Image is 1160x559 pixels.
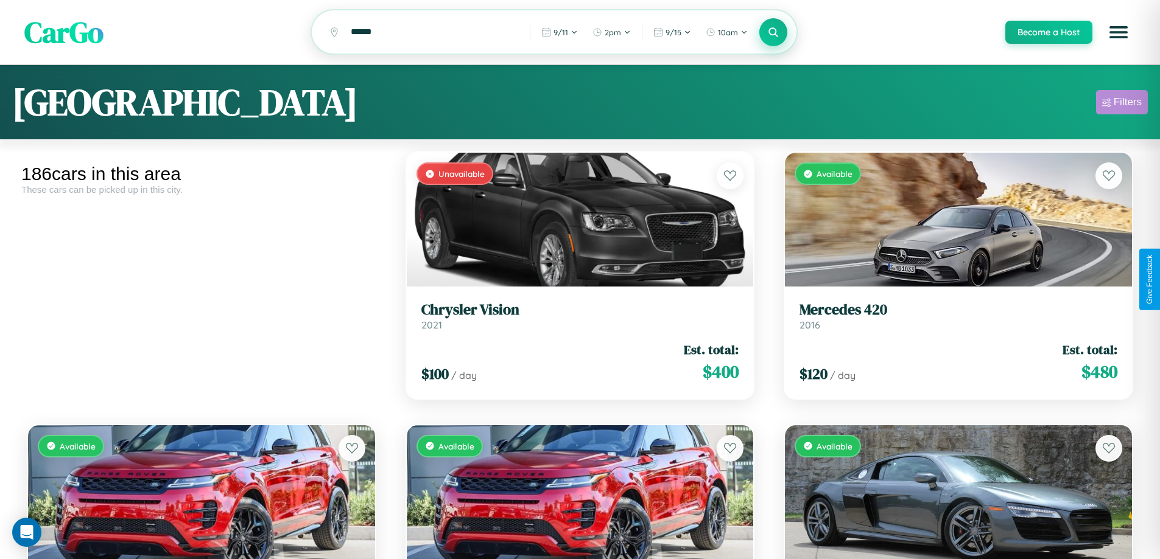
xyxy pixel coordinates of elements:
[800,364,828,384] span: $ 120
[1114,96,1142,108] div: Filters
[1096,90,1148,114] button: Filters
[684,341,739,358] span: Est. total:
[12,518,41,547] div: Open Intercom Messenger
[800,301,1117,331] a: Mercedes 4202016
[438,168,485,179] span: Unavailable
[421,301,739,319] h3: Chrysler Vision
[451,369,477,381] span: / day
[1102,15,1136,49] button: Open menu
[21,164,382,184] div: 186 cars in this area
[21,184,382,195] div: These cars can be picked up in this city.
[12,77,358,127] h1: [GEOGRAPHIC_DATA]
[700,23,754,42] button: 10am
[718,27,738,37] span: 10am
[554,27,568,37] span: 9 / 11
[1081,359,1117,384] span: $ 480
[800,319,820,331] span: 2016
[535,23,584,42] button: 9/11
[586,23,637,42] button: 2pm
[830,369,856,381] span: / day
[1145,255,1154,304] div: Give Feedback
[421,364,449,384] span: $ 100
[605,27,621,37] span: 2pm
[1063,341,1117,358] span: Est. total:
[817,168,852,179] span: Available
[647,23,697,42] button: 9/15
[421,301,739,331] a: Chrysler Vision2021
[817,441,852,451] span: Available
[1005,21,1092,44] button: Become a Host
[666,27,681,37] span: 9 / 15
[703,359,739,384] span: $ 400
[60,441,96,451] span: Available
[438,441,474,451] span: Available
[24,12,104,52] span: CarGo
[421,319,442,331] span: 2021
[800,301,1117,319] h3: Mercedes 420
